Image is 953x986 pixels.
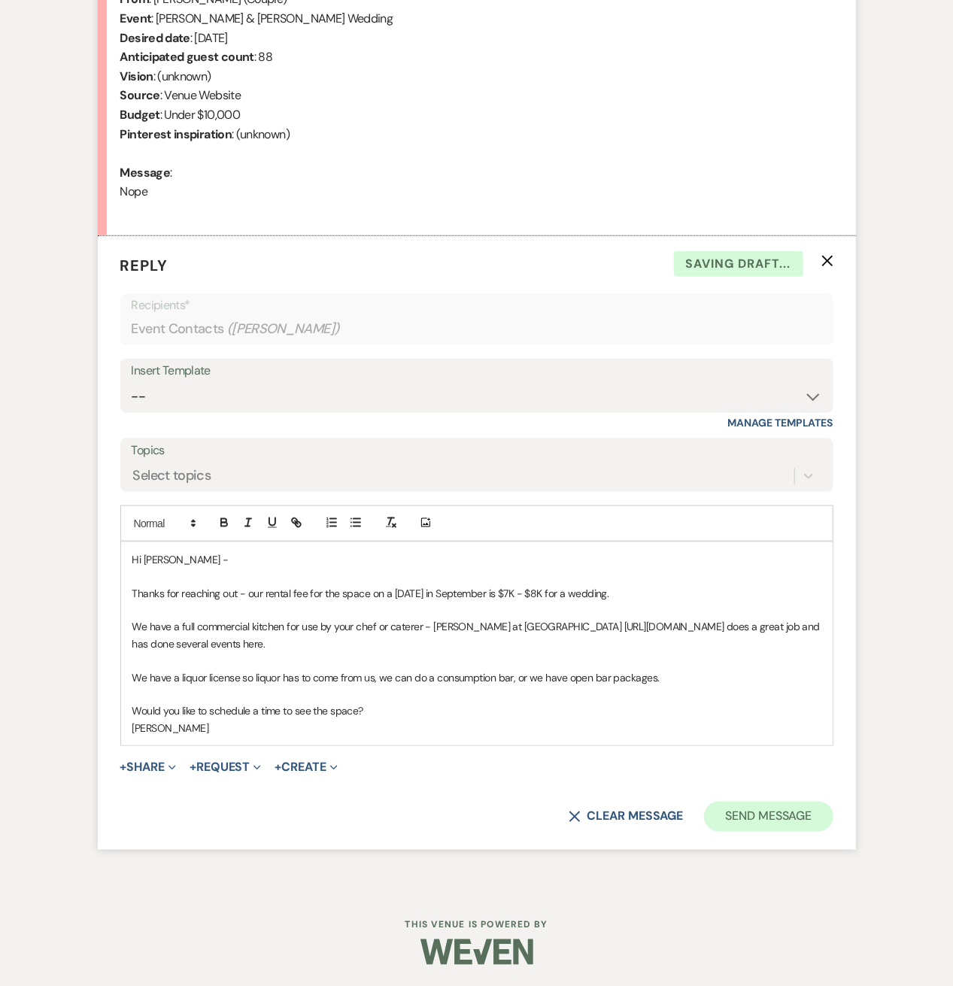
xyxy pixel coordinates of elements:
[120,256,168,275] span: Reply
[120,30,190,46] b: Desired date
[120,87,160,103] b: Source
[132,618,821,652] p: We have a full commercial kitchen for use by your chef or caterer - [PERSON_NAME] at [GEOGRAPHIC_...
[420,926,533,978] img: Weven Logo
[704,802,833,832] button: Send Message
[120,761,127,773] span: +
[132,360,822,382] div: Insert Template
[275,761,337,773] button: Create
[132,702,821,719] p: Would you like to schedule a time to see the space?
[132,296,822,315] p: Recipients*
[132,585,821,602] p: Thanks for reaching out - our rental fee for the space on a [DATE] in September is $7K - $8K for ...
[120,68,153,84] b: Vision
[132,440,822,462] label: Topics
[133,466,211,486] div: Select topics
[120,11,152,26] b: Event
[132,314,822,344] div: Event Contacts
[728,416,833,429] a: Manage Templates
[132,669,821,686] p: We have a liquor license so liquor has to come from us, we can do a consumption bar, or we have o...
[120,126,232,142] b: Pinterest inspiration
[227,319,340,339] span: ( [PERSON_NAME] )
[275,761,281,773] span: +
[569,811,683,823] button: Clear message
[120,165,171,181] b: Message
[132,720,821,736] p: [PERSON_NAME]
[120,49,254,65] b: Anticipated guest count
[132,551,821,568] p: Hi [PERSON_NAME] -
[674,251,803,277] span: Saving draft...
[120,761,177,773] button: Share
[190,761,261,773] button: Request
[190,761,196,773] span: +
[120,107,160,123] b: Budget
